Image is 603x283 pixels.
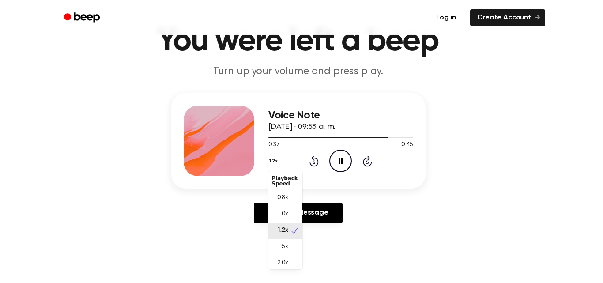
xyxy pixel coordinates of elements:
div: Playback Speed [268,172,302,190]
span: 1.0x [277,210,288,219]
span: 2.0x [277,259,288,268]
span: 1.5x [277,242,288,252]
button: 1.2x [268,154,281,169]
span: 0.8x [277,193,288,203]
div: 1.2x [268,170,302,269]
span: 1.2x [277,226,288,235]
